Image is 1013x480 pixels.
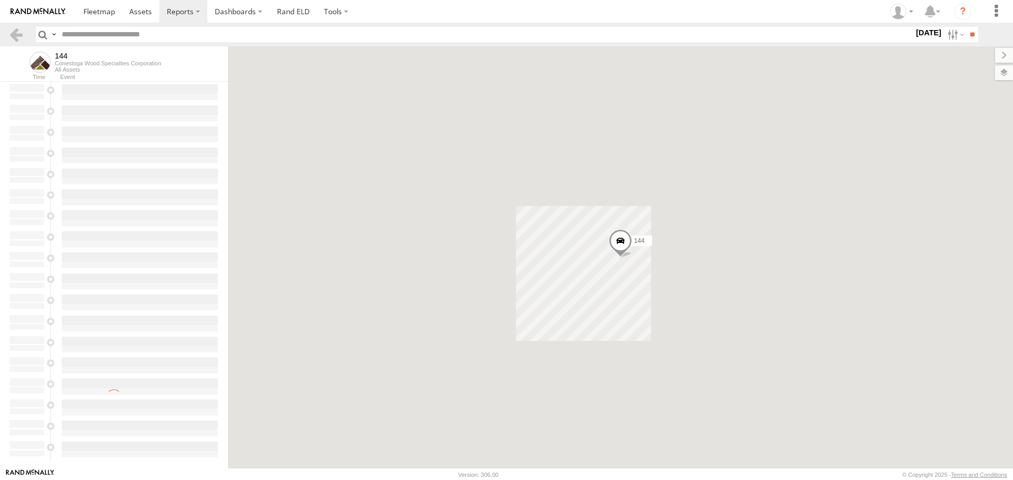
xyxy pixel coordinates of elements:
[954,3,971,20] i: ?
[55,60,161,66] div: Conestoga Wood Specialties Corporation
[8,75,45,80] div: Time
[55,66,161,73] div: All Assets
[50,27,58,42] label: Search Query
[902,472,1007,478] div: © Copyright 2025 -
[6,469,54,480] a: Visit our Website
[60,75,228,80] div: Event
[634,237,645,244] span: 144
[55,52,161,60] div: 144 - View Asset History
[951,472,1007,478] a: Terms and Conditions
[914,27,943,38] label: [DATE]
[943,27,966,42] label: Search Filter Options
[886,4,917,19] div: Matthew Trout
[458,472,499,478] div: Version: 306.00
[11,8,65,15] img: rand-logo.svg
[8,27,24,42] a: Back to previous Page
